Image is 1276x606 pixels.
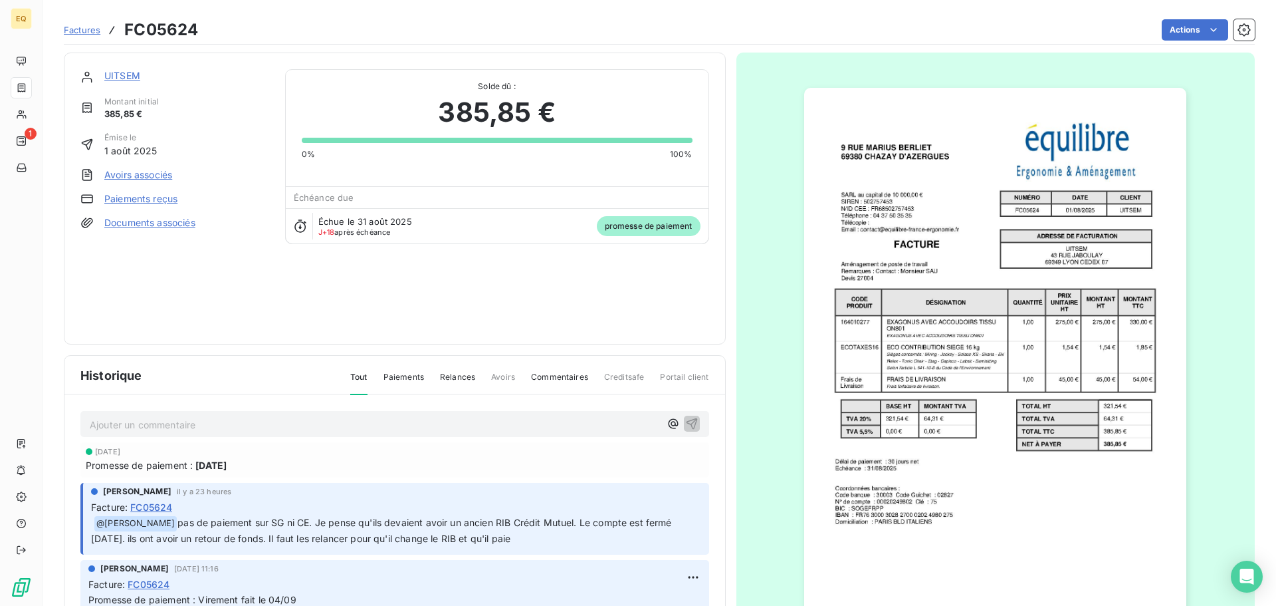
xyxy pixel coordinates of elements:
[88,594,296,605] span: Promesse de paiement : Virement fait le 04/09
[104,96,159,108] span: Montant initial
[302,148,315,160] span: 0%
[86,458,193,472] span: Promesse de paiement :
[660,371,708,394] span: Portail client
[383,371,424,394] span: Paiements
[80,367,142,384] span: Historique
[104,132,158,144] span: Émise le
[128,577,169,591] span: FC05624
[318,216,412,227] span: Échue le 31 août 2025
[104,192,177,206] a: Paiements reçus
[91,517,675,544] span: pas de paiement sur SG ni CE. Je pense qu'ils devaient avoir un ancien RIB Crédit Mutuel. Le comp...
[294,192,354,203] span: Échéance due
[350,371,368,395] span: Tout
[174,565,219,573] span: [DATE] 11:16
[104,216,195,229] a: Documents associés
[597,216,700,236] span: promesse de paiement
[103,486,171,498] span: [PERSON_NAME]
[302,80,692,92] span: Solde dû :
[1231,561,1263,593] div: Open Intercom Messenger
[11,577,32,598] img: Logo LeanPay
[64,25,100,35] span: Factures
[440,371,475,394] span: Relances
[491,371,515,394] span: Avoirs
[88,577,125,591] span: Facture :
[318,228,391,236] span: après échéance
[25,128,37,140] span: 1
[94,516,177,531] span: @ [PERSON_NAME]
[91,500,128,514] span: Facture :
[104,168,172,182] a: Avoirs associés
[64,23,100,37] a: Factures
[177,488,231,496] span: il y a 23 heures
[318,227,335,237] span: J+18
[1162,19,1228,41] button: Actions
[604,371,645,394] span: Creditsafe
[11,8,32,29] div: EQ
[438,92,555,132] span: 385,85 €
[195,458,227,472] span: [DATE]
[124,18,198,42] h3: FC05624
[130,500,172,514] span: FC05624
[104,144,158,158] span: 1 août 2025
[104,108,159,121] span: 385,85 €
[670,148,692,160] span: 100%
[531,371,588,394] span: Commentaires
[104,70,140,81] a: UITSEM
[95,448,120,456] span: [DATE]
[100,563,169,575] span: [PERSON_NAME]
